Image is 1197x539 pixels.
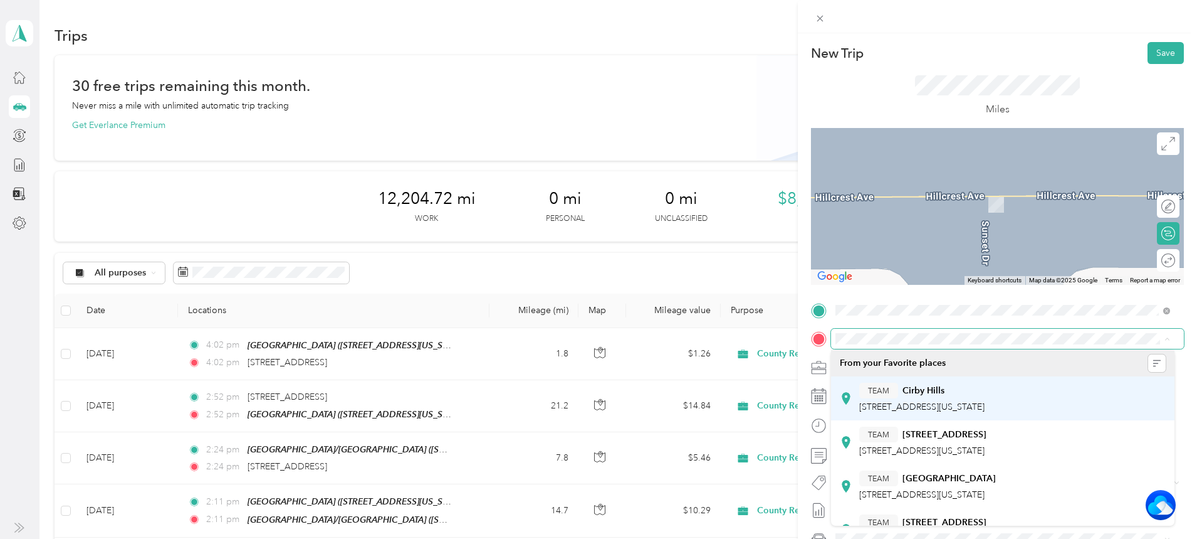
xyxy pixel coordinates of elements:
button: Save [1147,42,1184,64]
button: TEAM [859,471,898,486]
p: Miles [986,102,1010,117]
strong: [STREET_ADDRESS] [902,517,986,528]
a: Report a map error [1130,277,1180,284]
a: Open this area in Google Maps (opens a new window) [814,269,855,285]
img: Google [814,269,855,285]
strong: [GEOGRAPHIC_DATA] [902,473,996,484]
button: TEAM [859,515,898,530]
button: Keyboard shortcuts [968,276,1022,285]
button: TEAM [859,427,898,442]
span: Map data ©2025 Google [1029,277,1097,284]
span: From your Favorite places [840,358,946,369]
iframe: Everlance-gr Chat Button Frame [1127,469,1197,539]
span: TEAM [868,473,889,484]
span: TEAM [868,429,889,440]
span: [STREET_ADDRESS][US_STATE] [859,446,985,456]
button: TEAM [859,383,898,398]
span: TEAM [868,385,889,397]
strong: [STREET_ADDRESS] [902,429,986,440]
strong: Cirby Hills [902,385,944,397]
span: TEAM [868,517,889,528]
span: [STREET_ADDRESS][US_STATE] [859,489,985,500]
p: New Trip [811,45,864,62]
a: Terms (opens in new tab) [1105,277,1122,284]
span: [STREET_ADDRESS][US_STATE] [859,402,985,412]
